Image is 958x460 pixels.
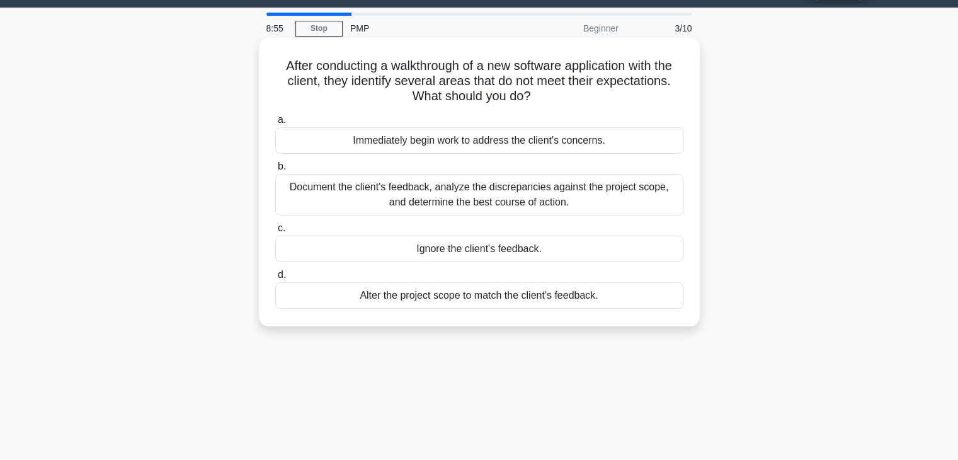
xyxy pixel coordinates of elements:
h5: After conducting a walkthrough of a new software application with the client, they identify sever... [274,58,685,105]
span: a. [278,114,286,125]
div: 8:55 [259,16,295,41]
div: Alter the project scope to match the client's feedback. [275,282,683,309]
div: Immediately begin work to address the client's concerns. [275,127,683,154]
div: PMP [343,16,516,41]
span: b. [278,161,286,171]
div: Ignore the client's feedback. [275,236,683,262]
a: Stop [295,21,343,37]
div: Document the client's feedback, analyze the discrepancies against the project scope, and determin... [275,174,683,216]
span: d. [278,269,286,280]
div: Beginner [516,16,626,41]
span: c. [278,222,285,233]
div: 3/10 [626,16,700,41]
